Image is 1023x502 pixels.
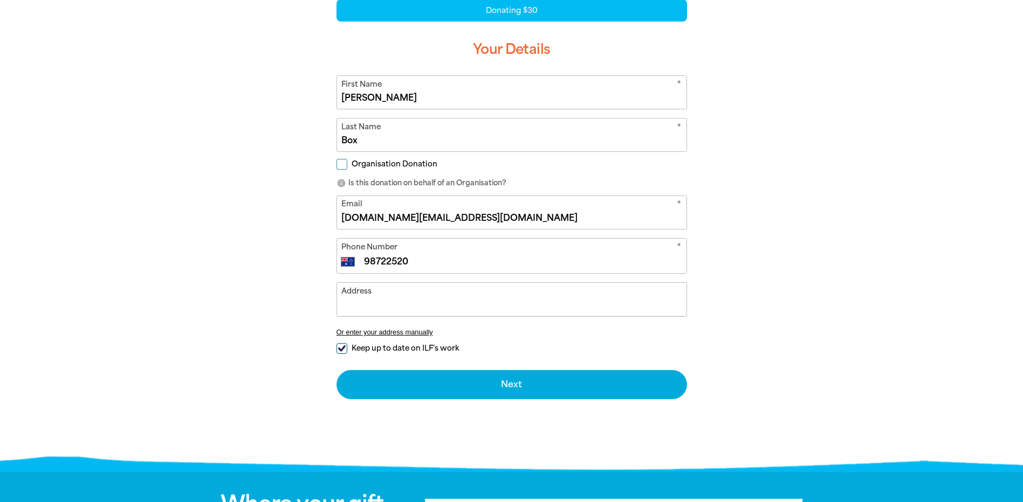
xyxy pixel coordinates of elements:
input: Organisation Donation [337,159,347,170]
h3: Your Details [337,32,687,67]
button: Or enter your address manually [337,328,687,336]
span: Keep up to date on ILF's work [352,343,459,353]
p: Is this donation on behalf of an Organisation? [337,178,687,189]
input: Keep up to date on ILF's work [337,343,347,354]
i: info [337,178,346,188]
span: Organisation Donation [352,159,437,169]
i: Required [677,241,681,255]
button: Next [337,370,687,399]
